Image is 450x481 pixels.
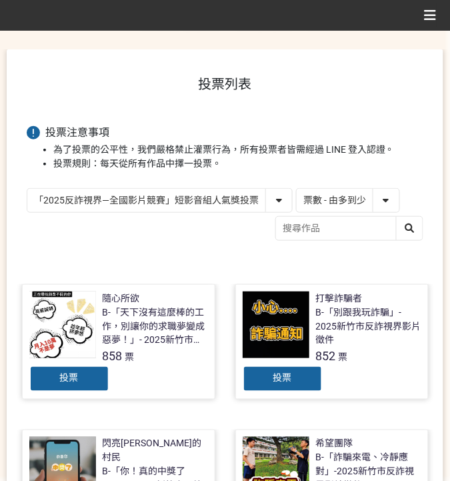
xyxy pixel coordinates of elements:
li: 投票規則：每天從所有作品中擇一投票。 [53,157,423,171]
div: 希望團隊 [316,437,353,451]
span: 858 [103,350,123,364]
div: B-「天下沒有這麼棒的工作，別讓你的求職夢變成惡夢！」- 2025新竹市反詐視界影片徵件 [103,306,208,348]
a: 隨心所欲B-「天下沒有這麼棒的工作，別讓你的求職夢變成惡夢！」- 2025新竹市反詐視界影片徵件858票投票 [22,284,215,400]
div: 閃亮[PERSON_NAME]的村民 [103,437,208,465]
span: 852 [316,350,336,364]
div: 隨心所欲 [103,292,140,306]
div: 打擊詐騙者 [316,292,363,306]
span: 投票 [273,373,292,384]
h1: 投票列表 [27,76,423,92]
input: 搜尋作品 [276,217,423,240]
a: 打擊詐騙者B-「別跟我玩詐騙」- 2025新竹市反詐視界影片徵件852票投票 [235,284,429,400]
div: B-「別跟我玩詐騙」- 2025新竹市反詐視界影片徵件 [316,306,421,348]
span: 票 [125,352,135,363]
li: 為了投票的公平性，我們嚴格禁止灌票行為，所有投票者皆需經過 LINE 登入認證。 [53,143,423,157]
span: 投票注意事項 [45,126,109,139]
span: 票 [339,352,348,363]
span: 投票 [60,373,79,384]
